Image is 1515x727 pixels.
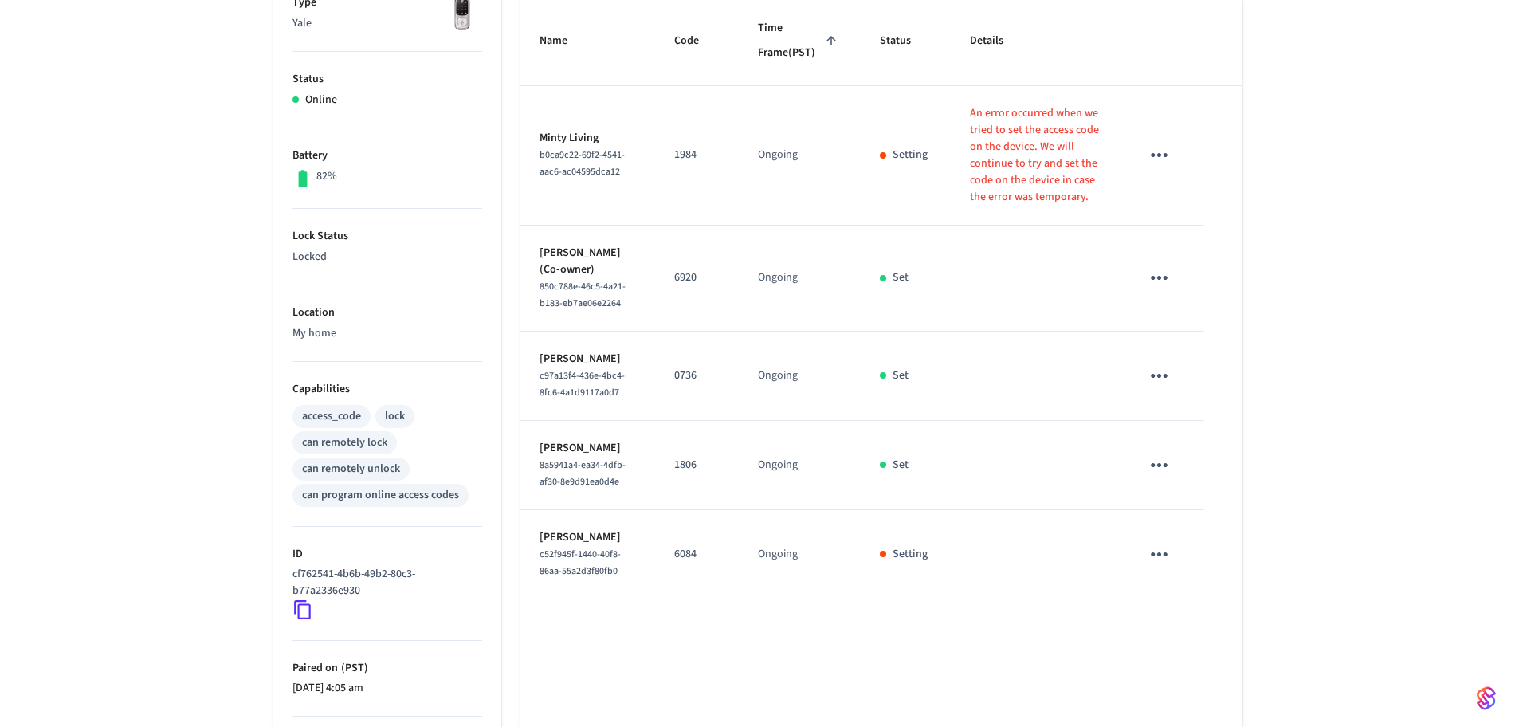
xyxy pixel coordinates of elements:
[292,680,482,697] p: [DATE] 4:05 am
[540,351,637,367] p: [PERSON_NAME]
[292,325,482,342] p: My home
[739,226,860,332] td: Ongoing
[540,529,637,546] p: [PERSON_NAME]
[739,332,860,421] td: Ongoing
[674,147,720,163] p: 1984
[674,457,720,474] p: 1806
[1477,686,1496,711] img: SeamLogoGradient.69752ec5.svg
[302,461,400,477] div: can remotely unlock
[739,510,860,599] td: Ongoing
[893,269,909,286] p: Set
[302,434,387,451] div: can remotely lock
[739,421,860,510] td: Ongoing
[674,269,720,286] p: 6920
[292,147,482,164] p: Battery
[970,105,1102,206] p: An error occurred when we tried to set the access code on the device. We will continue to try and...
[292,660,482,677] p: Paired on
[540,148,625,179] span: b0ca9c22-69f2-4541-aac6-ac04595dca12
[674,367,720,384] p: 0736
[316,168,337,185] p: 82%
[292,71,482,88] p: Status
[292,15,482,32] p: Yale
[893,367,909,384] p: Set
[292,305,482,321] p: Location
[292,566,476,599] p: cf762541-4b6b-49b2-80c3-b77a2336e930
[540,458,626,489] span: 8a5941a4-ea34-4dfb-af30-8e9d91ea0d4e
[540,245,637,278] p: [PERSON_NAME] (Co-owner)
[540,29,588,53] span: Name
[302,487,459,504] div: can program online access codes
[540,280,626,310] span: 850c788e-46c5-4a21-b183-eb7ae06e2264
[302,408,361,425] div: access_code
[292,249,482,265] p: Locked
[674,29,720,53] span: Code
[305,92,337,108] p: Online
[893,457,909,474] p: Set
[758,16,841,66] span: Time Frame(PST)
[292,546,482,563] p: ID
[970,29,1024,53] span: Details
[292,228,482,245] p: Lock Status
[674,546,720,563] p: 6084
[880,29,932,53] span: Status
[893,147,928,163] p: Setting
[540,369,625,399] span: c97a13f4-436e-4bc4-8fc6-4a1d9117a0d7
[338,660,368,676] span: ( PST )
[292,381,482,398] p: Capabilities
[540,440,637,457] p: [PERSON_NAME]
[540,548,621,578] span: c52f945f-1440-40f8-86aa-55a2d3f80fb0
[893,546,928,563] p: Setting
[540,130,637,147] p: Minty Living
[385,408,405,425] div: lock
[739,86,860,226] td: Ongoing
